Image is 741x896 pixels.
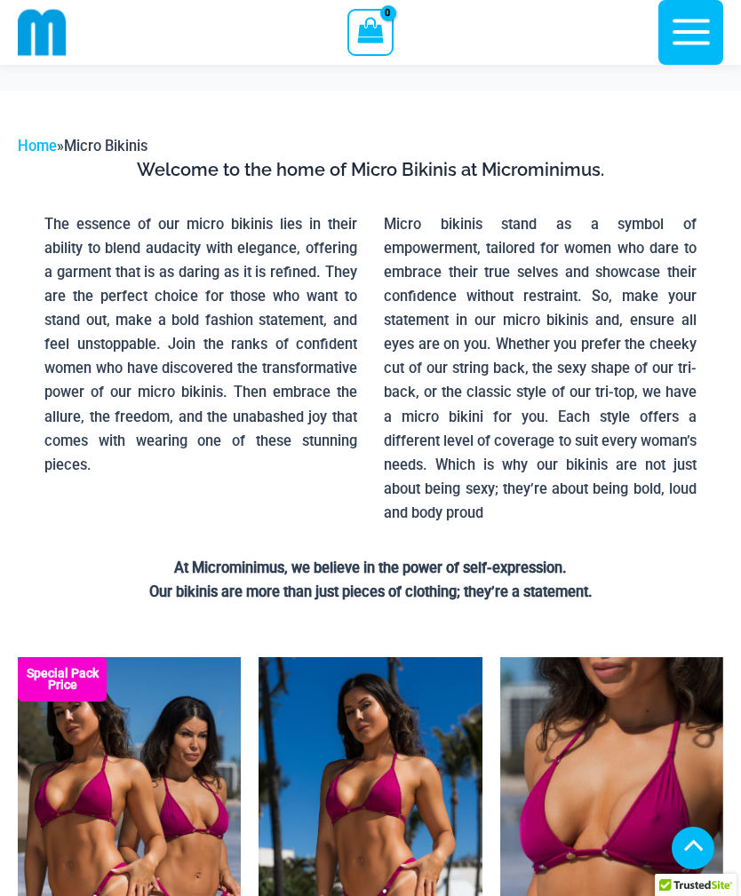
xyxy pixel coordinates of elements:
[18,138,57,155] a: Home
[31,158,710,181] h3: Welcome to the home of Micro Bikinis at Microminimus.
[347,9,393,55] a: View Shopping Cart, empty
[64,138,147,155] span: Micro Bikinis
[44,212,357,477] p: The essence of our micro bikinis lies in their ability to blend audacity with elegance, offering ...
[18,8,67,57] img: cropped mm emblem
[18,138,147,155] span: »
[384,212,697,525] p: Micro bikinis stand as a symbol of empowerment, tailored for women who dare to embrace their true...
[174,559,567,576] strong: At Microminimus, we believe in the power of self-expression.
[18,668,107,691] b: Special Pack Price
[149,583,593,600] strong: Our bikinis are more than just pieces of clothing; they’re a statement.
